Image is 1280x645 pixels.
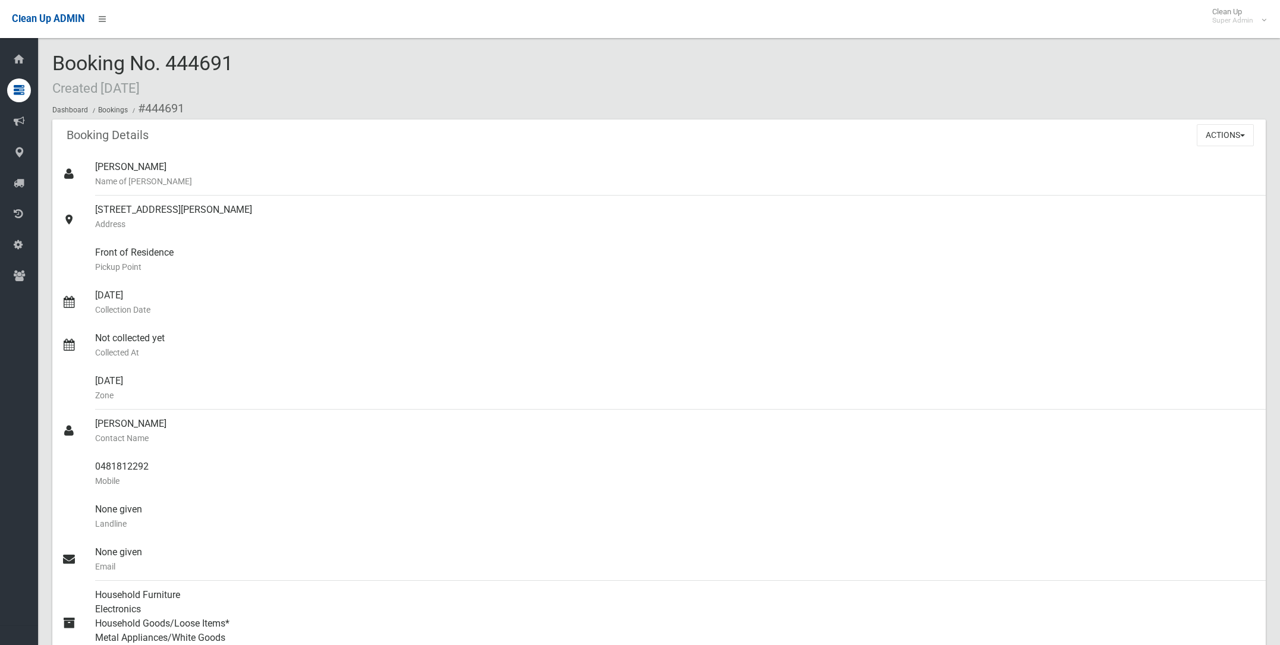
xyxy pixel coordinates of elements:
[12,13,84,24] span: Clean Up ADMIN
[95,410,1256,452] div: [PERSON_NAME]
[95,431,1256,445] small: Contact Name
[130,97,184,119] li: #444691
[1206,7,1265,25] span: Clean Up
[95,452,1256,495] div: 0481812292
[95,474,1256,488] small: Mobile
[52,124,163,147] header: Booking Details
[1197,124,1254,146] button: Actions
[98,106,128,114] a: Bookings
[95,367,1256,410] div: [DATE]
[95,303,1256,317] small: Collection Date
[95,345,1256,360] small: Collected At
[1212,16,1253,25] small: Super Admin
[95,238,1256,281] div: Front of Residence
[95,324,1256,367] div: Not collected yet
[95,559,1256,574] small: Email
[95,495,1256,538] div: None given
[95,153,1256,196] div: [PERSON_NAME]
[95,217,1256,231] small: Address
[52,106,88,114] a: Dashboard
[95,196,1256,238] div: [STREET_ADDRESS][PERSON_NAME]
[95,281,1256,324] div: [DATE]
[52,80,140,96] small: Created [DATE]
[95,517,1256,531] small: Landline
[95,260,1256,274] small: Pickup Point
[95,538,1256,581] div: None given
[95,388,1256,402] small: Zone
[52,51,233,97] span: Booking No. 444691
[95,174,1256,188] small: Name of [PERSON_NAME]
